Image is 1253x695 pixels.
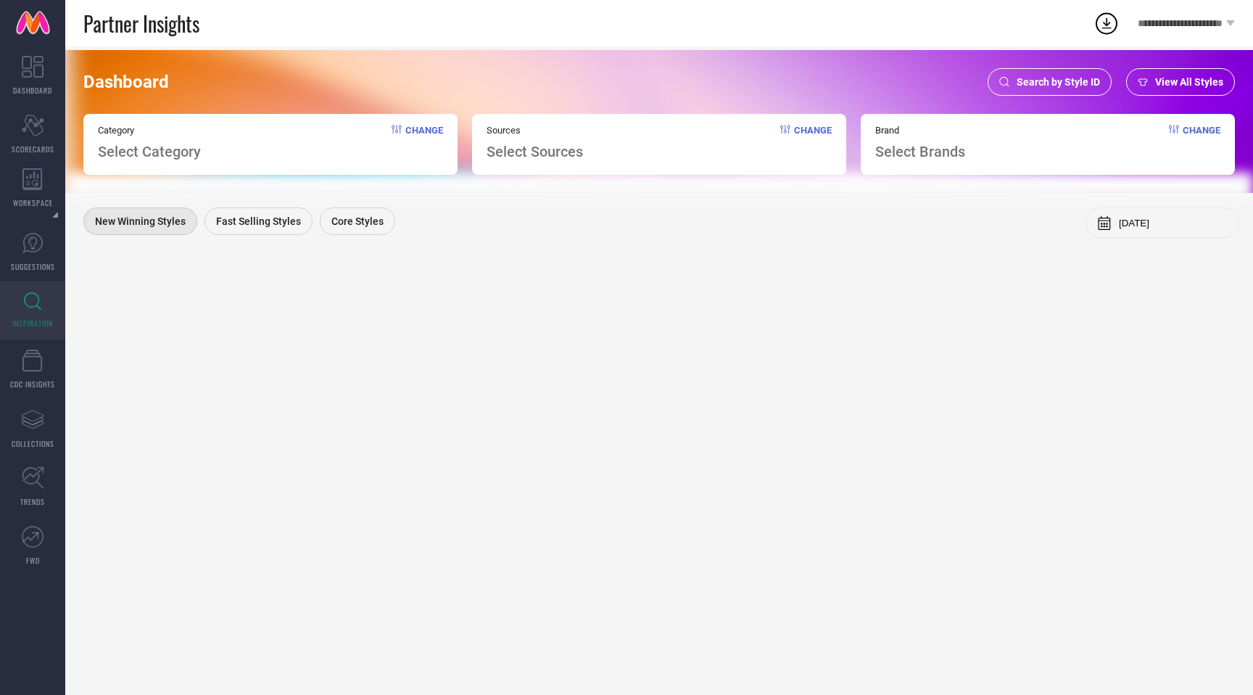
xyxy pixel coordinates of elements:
span: WORKSPACE [13,197,53,208]
span: Select Brands [875,143,965,160]
span: Change [405,125,443,160]
span: New Winning Styles [95,215,186,227]
span: Search by Style ID [1017,76,1100,88]
span: SCORECARDS [12,144,54,155]
span: TRENDS [20,496,45,507]
span: Partner Insights [83,9,199,38]
span: INSPIRATION [12,318,53,329]
span: Select Category [98,143,201,160]
span: Select Sources [487,143,583,160]
span: Brand [875,125,965,136]
span: Sources [487,125,583,136]
span: DASHBOARD [13,85,52,96]
span: CDC INSIGHTS [10,379,55,390]
span: Change [794,125,832,160]
input: Select month [1119,218,1228,229]
span: COLLECTIONS [12,438,54,449]
span: Fast Selling Styles [216,215,301,227]
span: Change [1183,125,1220,160]
div: Open download list [1093,10,1120,36]
span: FWD [26,555,40,566]
span: View All Styles [1155,76,1223,88]
span: Core Styles [331,215,384,227]
span: Dashboard [83,72,169,92]
span: SUGGESTIONS [11,261,55,272]
span: Category [98,125,201,136]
